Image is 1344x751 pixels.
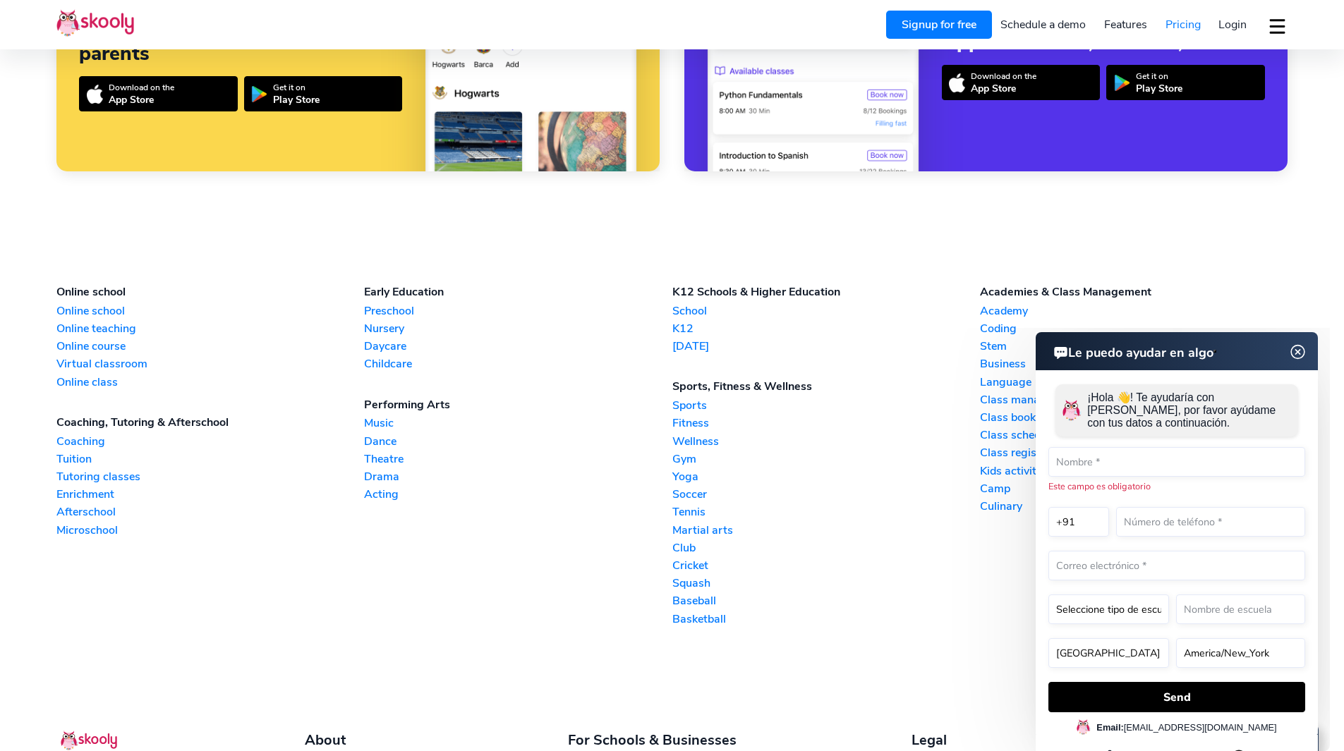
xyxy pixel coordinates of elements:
[672,558,980,573] a: Cricket
[79,20,402,65] div: App for learners, students or parents
[992,13,1096,36] a: Schedule a demo
[971,71,1036,82] div: Download on the
[672,504,980,520] a: Tennis
[56,374,364,390] a: Online class
[56,303,364,319] a: Online school
[672,593,980,609] a: Baseball
[672,487,980,502] a: Soccer
[56,356,364,372] a: Virtual classroom
[980,284,1288,300] div: Academies & Class Management
[1095,13,1156,36] a: Features
[56,321,364,336] a: Online teaching
[56,451,364,467] a: Tuition
[364,356,672,372] a: Childcare
[1218,17,1247,32] span: Login
[364,451,672,467] a: Theatre
[672,469,980,484] a: Yoga
[1156,13,1210,36] a: Pricing
[244,76,403,111] a: Get it onPlay Store
[61,731,117,750] img: Skooly
[56,434,364,449] a: Coaching
[273,93,320,106] div: Play Store
[672,284,980,300] div: K12 Schools & Higher Education
[672,540,980,556] a: Club
[79,76,238,111] a: Download on theApp Store
[56,415,364,430] div: Coaching, Tutoring & Afterschool
[1136,71,1182,82] div: Get it on
[942,31,1265,54] div: App for schools, teachers, coaches
[109,93,174,106] div: App Store
[87,85,103,104] img: icon-appstore
[1114,75,1130,91] img: icon-playstore
[364,303,672,319] a: Preschool
[980,303,1288,319] a: Academy
[56,469,364,484] a: Tutoring classes
[1166,17,1201,32] span: Pricing
[273,82,320,93] div: Get it on
[364,284,672,300] div: Early Education
[1209,13,1256,36] a: Login
[305,731,392,750] div: About
[980,321,1288,336] a: Coding
[1136,82,1182,95] div: Play Store
[672,398,980,413] a: Sports
[1267,10,1288,42] button: dropdown menu
[672,321,980,336] a: K12
[364,487,672,502] a: Acting
[672,379,980,394] div: Sports, Fitness & Wellness
[672,415,980,431] a: Fitness
[672,338,980,354] a: [DATE]
[56,284,364,300] div: Online school
[56,504,364,520] a: Afterschool
[364,415,672,431] a: Music
[672,523,980,538] a: Martial arts
[672,434,980,449] a: Wellness
[672,451,980,467] a: Gym
[251,86,267,102] img: icon-playstore
[1106,65,1265,100] a: Get it onPlay Store
[364,338,672,354] a: Daycare
[672,575,980,591] a: Squash
[364,321,672,336] a: Nursery
[109,82,174,93] div: Download on the
[672,611,980,627] a: Basketball
[364,434,672,449] a: Dance
[971,82,1036,95] div: App Store
[56,9,134,37] img: Skooly
[672,303,980,319] a: School
[56,338,364,354] a: Online course
[568,731,737,750] div: For Schools & Businesses
[364,469,672,484] a: Drama
[364,397,672,413] div: Performing Arts
[56,487,364,502] a: Enrichment
[56,523,364,538] a: Microschool
[886,11,992,39] a: Signup for free
[912,731,990,750] div: Legal
[949,73,965,92] img: icon-appstore
[942,65,1101,100] a: Download on theApp Store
